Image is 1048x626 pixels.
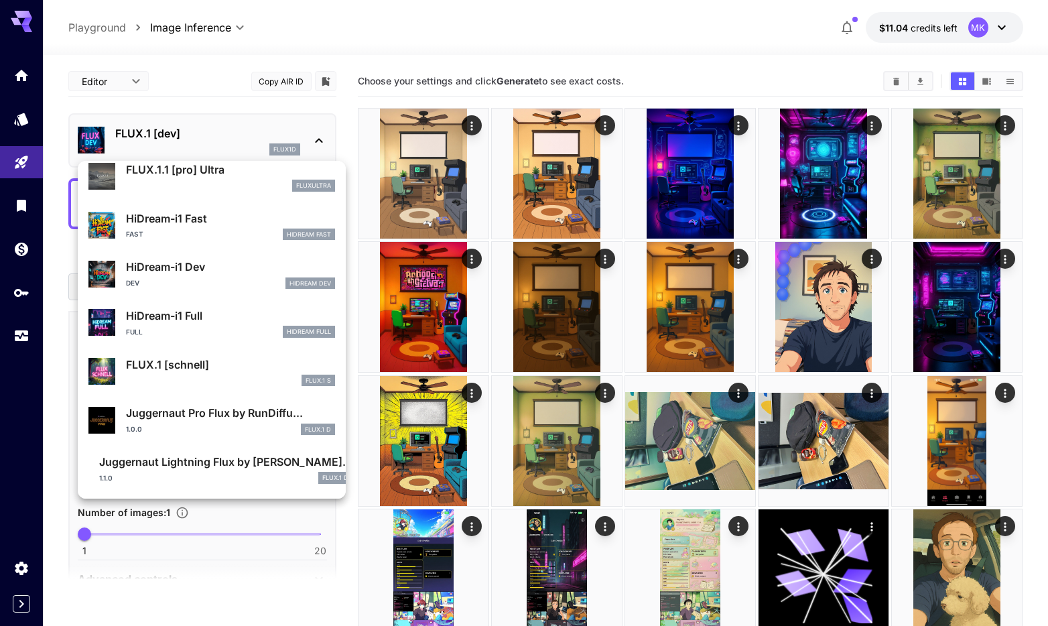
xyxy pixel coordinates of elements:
[88,399,335,440] div: Juggernaut Pro Flux by RunDiffu...1.0.0FLUX.1 D
[88,302,335,343] div: HiDream-i1 FullFullHiDream Full
[88,156,335,197] div: FLUX.1.1 [pro] Ultrafluxultra
[126,259,335,275] p: HiDream-i1 Dev
[126,405,335,421] p: Juggernaut Pro Flux by RunDiffu...
[99,454,352,470] p: Juggernaut Lightning Flux by [PERSON_NAME]...
[289,279,331,288] p: HiDream Dev
[126,278,139,288] p: Dev
[88,205,335,246] div: HiDream-i1 FastFastHiDream Fast
[126,357,335,373] p: FLUX.1 [schnell]
[88,351,335,392] div: FLUX.1 [schnell]FLUX.1 S
[126,308,335,324] p: HiDream-i1 Full
[126,424,142,434] p: 1.0.0
[296,181,331,190] p: fluxultra
[322,473,348,483] p: FLUX.1 D
[287,327,331,336] p: HiDream Full
[126,229,143,239] p: Fast
[126,327,143,337] p: Full
[99,473,113,483] p: 1.1.0
[305,425,331,434] p: FLUX.1 D
[88,253,335,294] div: HiDream-i1 DevDevHiDream Dev
[306,376,331,385] p: FLUX.1 S
[126,162,335,178] p: FLUX.1.1 [pro] Ultra
[126,210,335,227] p: HiDream-i1 Fast
[88,448,335,489] div: Juggernaut Lightning Flux by [PERSON_NAME]...1.1.0FLUX.1 D
[287,230,331,239] p: HiDream Fast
